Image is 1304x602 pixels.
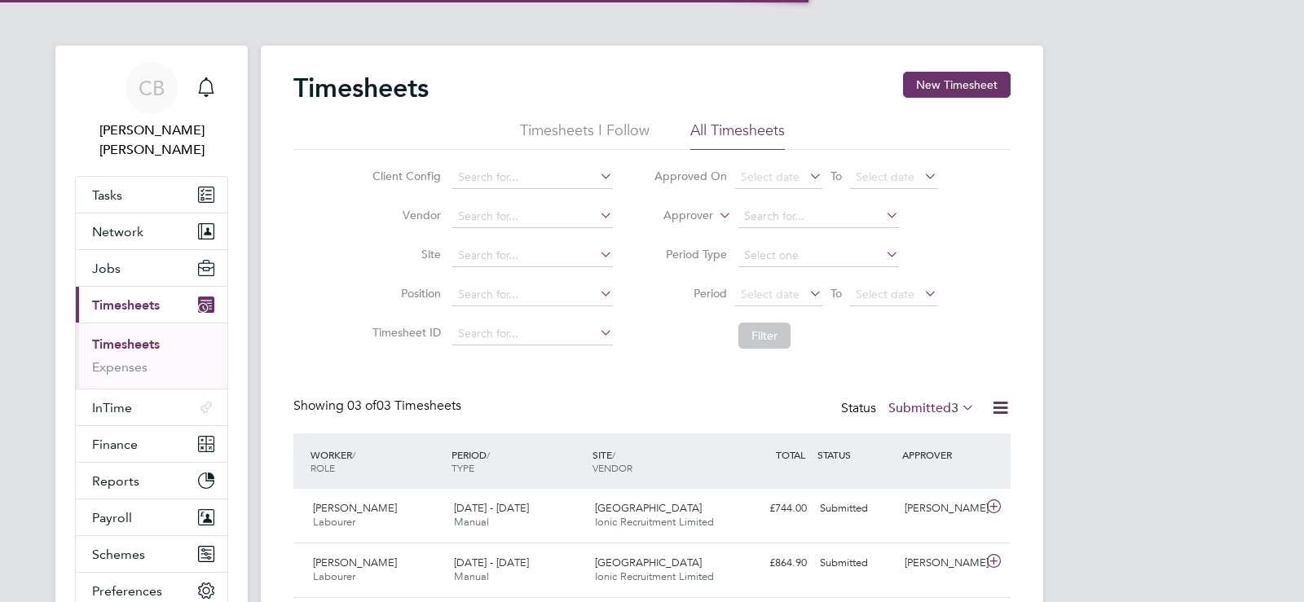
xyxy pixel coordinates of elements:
[595,556,702,569] span: [GEOGRAPHIC_DATA]
[729,495,813,522] div: £744.00
[813,495,898,522] div: Submitted
[612,448,615,461] span: /
[76,499,227,535] button: Payroll
[368,169,441,183] label: Client Config
[826,283,847,304] span: To
[452,205,613,228] input: Search for...
[92,510,132,525] span: Payroll
[856,169,914,184] span: Select date
[454,501,529,515] span: [DATE] - [DATE]
[826,165,847,187] span: To
[690,121,785,150] li: All Timesheets
[92,437,138,452] span: Finance
[841,398,978,420] div: Status
[76,177,227,213] a: Tasks
[75,62,228,160] a: CB[PERSON_NAME] [PERSON_NAME]
[92,261,121,276] span: Jobs
[92,297,160,313] span: Timesheets
[813,550,898,577] div: Submitted
[92,359,148,375] a: Expenses
[898,440,983,469] div: APPROVER
[76,426,227,462] button: Finance
[347,398,377,414] span: 03 of
[92,224,143,239] span: Network
[452,461,474,474] span: TYPE
[92,187,122,203] span: Tasks
[368,325,441,340] label: Timesheet ID
[139,77,165,99] span: CB
[92,400,132,415] span: InTime
[738,323,791,349] button: Filter
[293,72,429,104] h2: Timesheets
[75,121,228,160] span: Connor Batty
[640,208,713,224] label: Approver
[454,556,529,569] span: [DATE] - [DATE]
[452,323,613,345] input: Search for...
[903,72,1011,98] button: New Timesheet
[452,283,613,306] input: Search for...
[352,448,355,461] span: /
[447,440,588,482] div: PERIOD
[729,550,813,577] div: £864.90
[76,250,227,286] button: Jobs
[654,286,727,301] label: Period
[741,169,800,184] span: Select date
[76,323,227,389] div: Timesheets
[738,205,899,228] input: Search for...
[595,569,714,583] span: Ionic Recruitment Limited
[313,515,355,529] span: Labourer
[92,547,145,562] span: Schemes
[306,440,447,482] div: WORKER
[92,583,162,599] span: Preferences
[487,448,490,461] span: /
[813,440,898,469] div: STATUS
[454,569,489,583] span: Manual
[888,400,975,416] label: Submitted
[595,515,714,529] span: Ionic Recruitment Limited
[454,515,489,529] span: Manual
[368,208,441,222] label: Vendor
[311,461,335,474] span: ROLE
[520,121,650,150] li: Timesheets I Follow
[76,287,227,323] button: Timesheets
[595,501,702,515] span: [GEOGRAPHIC_DATA]
[76,536,227,572] button: Schemes
[654,247,727,261] label: Period Type
[593,461,632,474] span: VENDOR
[293,398,465,415] div: Showing
[898,550,983,577] div: [PERSON_NAME]
[898,495,983,522] div: [PERSON_NAME]
[76,389,227,425] button: InTime
[92,336,160,352] a: Timesheets
[741,287,800,301] span: Select date
[452,166,613,189] input: Search for...
[313,556,397,569] span: [PERSON_NAME]
[951,400,958,416] span: 3
[856,287,914,301] span: Select date
[76,213,227,249] button: Network
[313,501,397,515] span: [PERSON_NAME]
[313,569,355,583] span: Labourer
[368,286,441,301] label: Position
[368,247,441,261] label: Site
[452,244,613,267] input: Search for...
[347,398,461,414] span: 03 Timesheets
[92,473,139,489] span: Reports
[776,448,805,461] span: TOTAL
[738,244,899,267] input: Select one
[654,169,727,183] label: Approved On
[76,463,227,499] button: Reports
[588,440,729,482] div: SITE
